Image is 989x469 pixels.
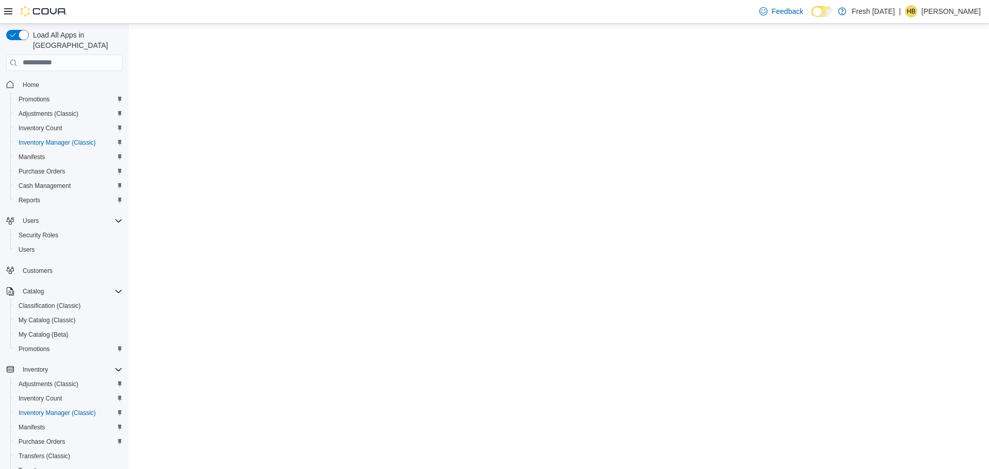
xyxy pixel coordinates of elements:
[21,6,67,16] img: Cova
[10,327,127,342] button: My Catalog (Beta)
[10,150,127,164] button: Manifests
[907,5,916,18] span: HB
[10,299,127,313] button: Classification (Classic)
[10,135,127,150] button: Inventory Manager (Classic)
[19,110,78,118] span: Adjustments (Classic)
[14,378,82,390] a: Adjustments (Classic)
[2,263,127,278] button: Customers
[14,407,123,419] span: Inventory Manager (Classic)
[19,302,81,310] span: Classification (Classic)
[14,93,123,106] span: Promotions
[23,81,39,89] span: Home
[19,246,35,254] span: Users
[14,229,62,241] a: Security Roles
[2,77,127,92] button: Home
[10,435,127,449] button: Purchase Orders
[14,436,123,448] span: Purchase Orders
[14,180,75,192] a: Cash Management
[14,122,123,134] span: Inventory Count
[14,421,49,433] a: Manifests
[29,30,123,50] span: Load All Apps in [GEOGRAPHIC_DATA]
[14,378,123,390] span: Adjustments (Classic)
[19,95,50,103] span: Promotions
[14,194,123,206] span: Reports
[2,362,127,377] button: Inventory
[14,328,123,341] span: My Catalog (Beta)
[14,450,74,462] a: Transfers (Classic)
[10,391,127,406] button: Inventory Count
[19,138,96,147] span: Inventory Manager (Classic)
[14,314,80,326] a: My Catalog (Classic)
[19,423,45,431] span: Manifests
[10,242,127,257] button: Users
[10,420,127,435] button: Manifests
[19,79,43,91] a: Home
[10,406,127,420] button: Inventory Manager (Classic)
[19,363,123,376] span: Inventory
[10,228,127,242] button: Security Roles
[10,179,127,193] button: Cash Management
[19,285,48,298] button: Catalog
[19,265,57,277] a: Customers
[755,1,807,22] a: Feedback
[19,215,123,227] span: Users
[10,121,127,135] button: Inventory Count
[14,108,82,120] a: Adjustments (Classic)
[23,366,48,374] span: Inventory
[19,196,40,204] span: Reports
[14,392,123,405] span: Inventory Count
[14,122,66,134] a: Inventory Count
[19,394,62,403] span: Inventory Count
[14,93,54,106] a: Promotions
[14,136,123,149] span: Inventory Manager (Classic)
[14,180,123,192] span: Cash Management
[19,285,123,298] span: Catalog
[19,264,123,277] span: Customers
[14,314,123,326] span: My Catalog (Classic)
[14,108,123,120] span: Adjustments (Classic)
[14,421,123,433] span: Manifests
[10,313,127,327] button: My Catalog (Classic)
[10,107,127,121] button: Adjustments (Classic)
[19,316,76,324] span: My Catalog (Classic)
[10,449,127,463] button: Transfers (Classic)
[811,6,833,17] input: Dark Mode
[19,78,123,91] span: Home
[14,151,123,163] span: Manifests
[19,409,96,417] span: Inventory Manager (Classic)
[14,165,123,178] span: Purchase Orders
[10,92,127,107] button: Promotions
[19,124,62,132] span: Inventory Count
[905,5,917,18] div: Harley Bialczyk
[14,194,44,206] a: Reports
[14,450,123,462] span: Transfers (Classic)
[14,343,54,355] a: Promotions
[899,5,901,18] p: |
[19,182,71,190] span: Cash Management
[772,6,803,16] span: Feedback
[19,331,69,339] span: My Catalog (Beta)
[19,153,45,161] span: Manifests
[14,343,123,355] span: Promotions
[922,5,981,18] p: [PERSON_NAME]
[14,136,100,149] a: Inventory Manager (Classic)
[19,363,52,376] button: Inventory
[14,392,66,405] a: Inventory Count
[14,151,49,163] a: Manifests
[10,342,127,356] button: Promotions
[851,5,895,18] p: Fresh [DATE]
[23,267,53,275] span: Customers
[14,244,39,256] a: Users
[14,165,70,178] a: Purchase Orders
[23,217,39,225] span: Users
[10,377,127,391] button: Adjustments (Classic)
[14,244,123,256] span: Users
[2,284,127,299] button: Catalog
[10,193,127,207] button: Reports
[19,438,65,446] span: Purchase Orders
[14,300,123,312] span: Classification (Classic)
[19,380,78,388] span: Adjustments (Classic)
[2,214,127,228] button: Users
[19,452,70,460] span: Transfers (Classic)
